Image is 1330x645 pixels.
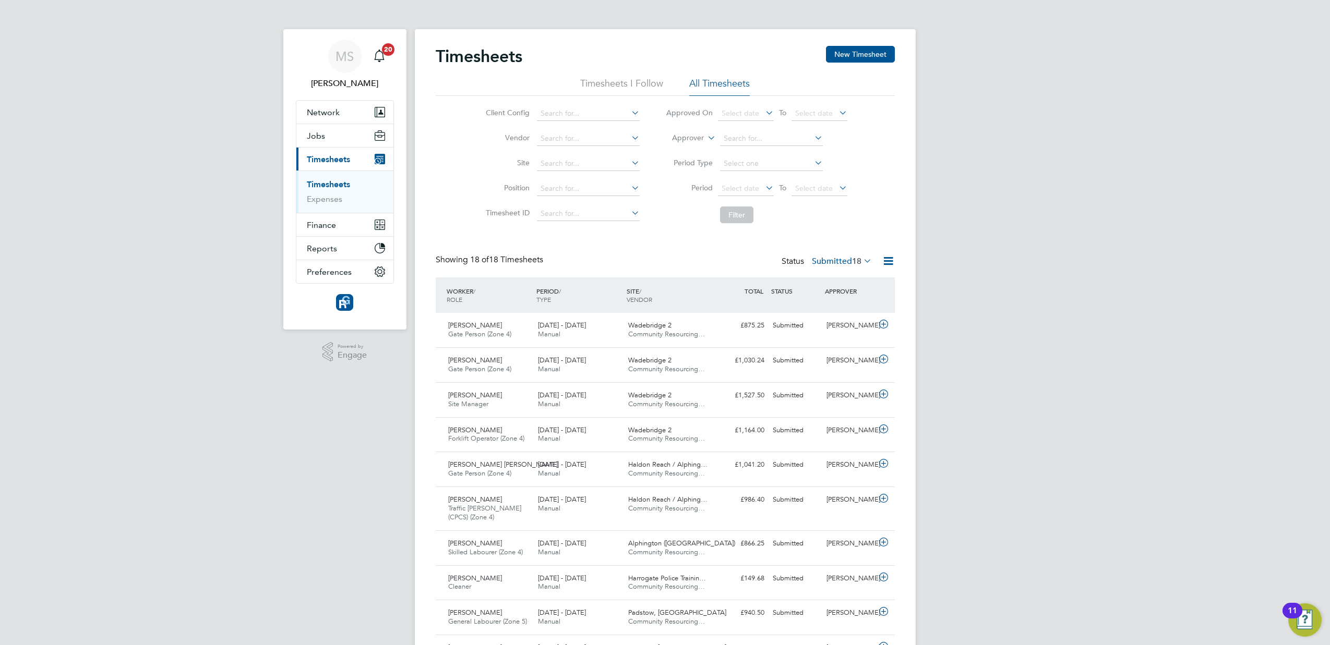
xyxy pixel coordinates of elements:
[536,295,551,303] span: TYPE
[776,181,789,194] span: To
[826,46,895,63] button: New Timesheet
[296,260,393,283] button: Preferences
[714,491,769,508] div: £986.40
[448,469,511,478] span: Gate Person (Zone 4)
[628,391,672,399] span: Wadebridge 2
[628,574,706,582] span: Harrogate Police Trainin…
[657,133,704,143] label: Approver
[296,148,393,171] button: Timesheets
[483,208,530,217] label: Timesheet ID
[336,294,353,311] img: resourcinggroup-logo-retina.png
[722,184,759,193] span: Select date
[537,131,640,146] input: Search for...
[538,469,560,478] span: Manual
[537,181,640,196] input: Search for...
[745,287,763,295] span: TOTAL
[307,131,325,141] span: Jobs
[580,77,663,96] li: Timesheets I Follow
[483,183,530,192] label: Position
[822,456,877,473] div: [PERSON_NAME]
[559,287,561,295] span: /
[448,434,524,443] span: Forklift Operator (Zone 4)
[720,131,823,146] input: Search for...
[538,539,586,547] span: [DATE] - [DATE]
[628,399,705,408] span: Community Resourcing…
[448,321,502,330] span: [PERSON_NAME]
[628,547,705,556] span: Community Resourcing…
[769,570,823,587] div: Submitted
[538,582,560,591] span: Manual
[822,491,877,508] div: [PERSON_NAME]
[538,399,560,408] span: Manual
[689,77,750,96] li: All Timesheets
[769,317,823,334] div: Submitted
[795,108,833,118] span: Select date
[822,422,877,439] div: [PERSON_NAME]
[822,282,877,300] div: APPROVER
[822,570,877,587] div: [PERSON_NAME]
[296,171,393,213] div: Timesheets
[822,387,877,404] div: [PERSON_NAME]
[538,460,586,469] span: [DATE] - [DATE]
[628,469,705,478] span: Community Resourcing…
[448,574,502,582] span: [PERSON_NAME]
[307,267,352,277] span: Preferences
[436,254,545,265] div: Showing
[448,547,523,556] span: Skilled Labourer (Zone 4)
[769,422,823,439] div: Submitted
[795,184,833,193] span: Select date
[720,206,753,223] button: Filter
[296,77,394,90] span: Michelle Smith
[538,495,586,504] span: [DATE] - [DATE]
[822,604,877,622] div: [PERSON_NAME]
[714,317,769,334] div: £875.25
[448,399,488,408] span: Site Manager
[483,158,530,167] label: Site
[628,425,672,434] span: Wadebridge 2
[628,364,705,373] span: Community Resourcing…
[307,244,337,253] span: Reports
[666,183,713,192] label: Period
[628,460,708,469] span: Haldon Reach / Alphing…
[448,364,511,373] span: Gate Person (Zone 4)
[307,220,336,230] span: Finance
[628,617,705,626] span: Community Resourcing…
[307,179,350,189] a: Timesheets
[769,282,823,300] div: STATUS
[714,352,769,369] div: £1,030.24
[628,356,672,364] span: Wadebridge 2
[538,608,586,617] span: [DATE] - [DATE]
[448,330,511,338] span: Gate Person (Zone 4)
[720,156,823,171] input: Select one
[444,282,534,309] div: WORKER
[483,133,530,142] label: Vendor
[448,460,558,469] span: [PERSON_NAME] [PERSON_NAME]
[538,617,560,626] span: Manual
[369,40,390,73] a: 20
[538,425,586,434] span: [DATE] - [DATE]
[722,108,759,118] span: Select date
[627,295,652,303] span: VENDOR
[639,287,641,295] span: /
[473,287,475,295] span: /
[769,604,823,622] div: Submitted
[714,535,769,552] div: £866.25
[769,352,823,369] div: Submitted
[448,495,502,504] span: [PERSON_NAME]
[852,256,861,266] span: 18
[283,29,406,330] nav: Main navigation
[714,456,769,473] div: £1,041.20
[714,387,769,404] div: £1,527.50
[338,342,367,351] span: Powered by
[448,617,527,626] span: General Labourer (Zone 5)
[296,294,394,311] a: Go to home page
[628,608,726,617] span: Padstow, [GEOGRAPHIC_DATA]
[447,295,462,303] span: ROLE
[666,108,713,117] label: Approved On
[776,106,789,119] span: To
[483,108,530,117] label: Client Config
[448,539,502,547] span: [PERSON_NAME]
[628,504,705,513] span: Community Resourcing…
[714,570,769,587] div: £149.68
[714,604,769,622] div: £940.50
